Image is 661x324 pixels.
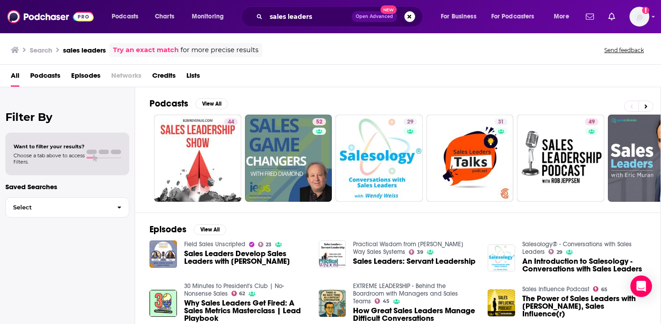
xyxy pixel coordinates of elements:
img: Sales Leaders: Servant Leadership [319,240,346,268]
p: Saved Searches [5,182,129,191]
span: All [11,68,19,87]
button: open menu [548,9,580,24]
a: The Power of Sales Leaders with Jeff Bajorek, Sales Influence(r) [488,289,515,317]
a: Sales Influence Podcast [522,285,589,293]
a: Charts [149,9,180,24]
span: Open Advanced [356,14,393,19]
button: Select [5,197,129,217]
a: 31 [426,115,514,202]
img: An Introduction to Salesology - Conversations with Sales Leaders [488,244,515,272]
span: 29 [557,250,562,254]
span: 45 [383,299,389,303]
a: EpisodesView All [149,224,226,235]
a: 44 [154,115,241,202]
h2: Filter By [5,111,129,124]
img: Podchaser - Follow, Share and Rate Podcasts [7,8,94,25]
span: Podcasts [112,10,138,23]
button: View All [194,224,226,235]
h3: sales leaders [63,46,106,54]
span: Sales Leaders Develop Sales Leaders with [PERSON_NAME] [184,250,308,265]
a: Try an exact match [113,45,179,55]
span: 39 [417,250,423,254]
button: open menu [435,9,488,24]
input: Search podcasts, credits, & more... [266,9,352,24]
a: 29 [548,249,562,254]
span: Select [6,204,110,210]
span: 65 [601,288,607,292]
button: open menu [485,9,548,24]
span: Why Sales Leaders Get Fired: A Sales Metrics Masterclass | Lead Playbook [184,299,308,322]
span: 44 [228,118,234,127]
button: open menu [186,9,235,24]
a: Sales Leaders: Servant Leadership [353,257,475,265]
a: An Introduction to Salesology - Conversations with Sales Leaders [522,257,646,273]
span: The Power of Sales Leaders with [PERSON_NAME], Sales Influence(r) [522,295,646,318]
span: 49 [589,118,595,127]
a: EXTREME LEADERSHIP - Behind the Boardroom with Managers and Sales Teams [353,282,458,305]
span: Logged in as TrevorC [629,7,649,27]
span: 62 [239,292,245,296]
a: Lists [186,68,200,87]
h3: Search [30,46,52,54]
span: Networks [111,68,141,87]
h2: Podcasts [149,98,188,109]
a: Podcasts [30,68,60,87]
a: 31 [494,118,507,125]
a: Credits [152,68,176,87]
a: Episodes [71,68,100,87]
span: Monitoring [192,10,224,23]
a: Show notifications dropdown [582,9,598,24]
span: Charts [155,10,174,23]
a: PodcastsView All [149,98,228,109]
a: 62 [231,291,245,296]
a: 49 [517,115,604,202]
a: Practical Wisdom from Kahle Way Sales Systems [353,240,463,256]
a: 30 Minutes to President's Club | No-Nonsense Sales [184,282,284,297]
span: For Podcasters [491,10,534,23]
a: How Great Sales Leaders Manage Difficult Conversations [353,307,477,322]
span: Choose a tab above to access filters. [14,152,85,165]
button: Send feedback [602,46,647,54]
img: How Great Sales Leaders Manage Difficult Conversations [319,290,346,317]
a: 29 [403,118,417,125]
a: 65 [593,286,607,292]
img: User Profile [629,7,649,27]
span: 23 [266,243,272,247]
span: 29 [407,118,413,127]
a: 44 [224,118,238,125]
h2: Episodes [149,224,186,235]
div: Search podcasts, credits, & more... [250,6,431,27]
button: open menu [105,9,150,24]
span: For Business [441,10,476,23]
span: for more precise results [181,45,258,55]
a: Salesology® - Conversations with Sales Leaders [522,240,632,256]
a: 52 [312,118,326,125]
a: Field Sales Unscripted [184,240,245,248]
span: More [554,10,569,23]
span: 31 [498,118,504,127]
span: 52 [316,118,322,127]
a: 49 [585,118,598,125]
button: Show profile menu [629,7,649,27]
img: Why Sales Leaders Get Fired: A Sales Metrics Masterclass | Lead Playbook [149,290,177,317]
div: Open Intercom Messenger [630,275,652,297]
a: 45 [375,298,389,304]
a: 39 [409,249,423,255]
a: The Power of Sales Leaders with Jeff Bajorek, Sales Influence(r) [522,295,646,318]
span: New [380,5,397,14]
a: Show notifications dropdown [605,9,619,24]
button: Open AdvancedNew [352,11,397,22]
img: Sales Leaders Develop Sales Leaders with Meshell R. Baker [149,240,177,268]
